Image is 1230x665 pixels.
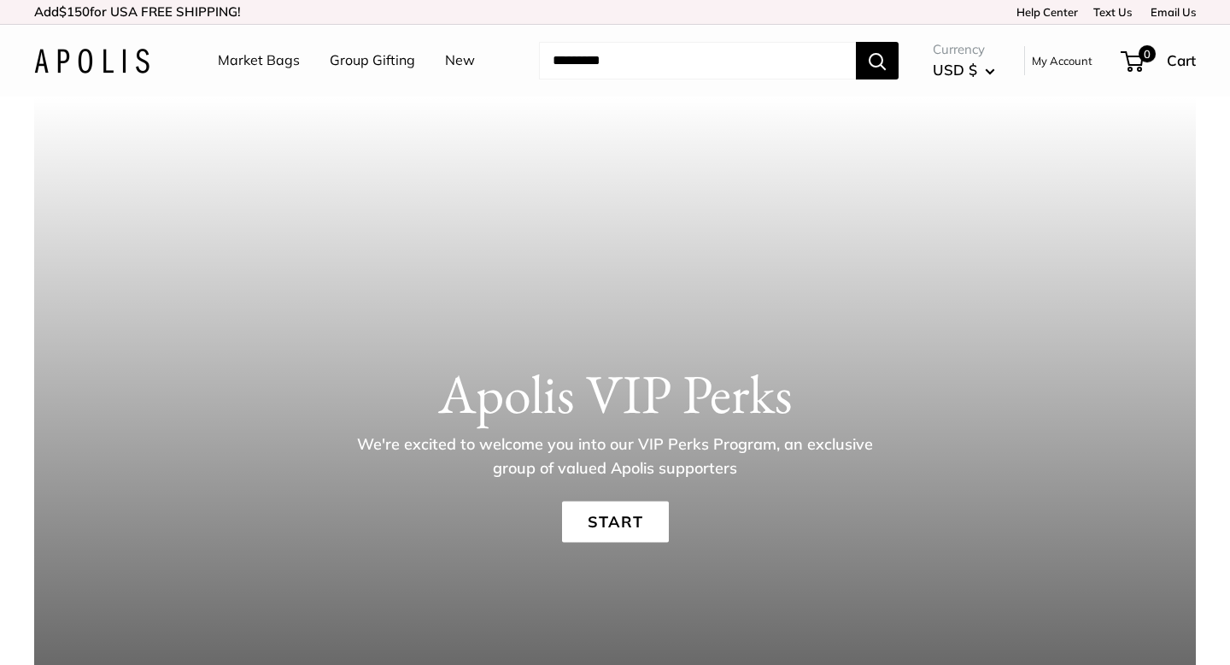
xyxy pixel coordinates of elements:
span: USD $ [933,61,977,79]
span: Currency [933,38,995,62]
span: Cart [1167,51,1196,69]
h1: Apolis VIP Perks [68,362,1162,427]
a: 0 Cart [1122,47,1196,74]
span: 0 [1139,45,1156,62]
a: Help Center [1010,5,1078,19]
span: $150 [59,3,90,20]
button: Search [856,42,899,79]
a: Text Us [1093,5,1132,19]
a: My Account [1032,50,1092,71]
a: New [445,48,475,74]
a: Market Bags [218,48,300,74]
p: We're excited to welcome you into our VIP Perks Program, an exclusive group of valued Apolis supp... [337,433,893,480]
a: Group Gifting [330,48,415,74]
a: Start [562,502,669,543]
input: Search... [539,42,856,79]
button: USD $ [933,56,995,84]
img: Apolis [34,49,149,74]
a: Email Us [1145,5,1196,19]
